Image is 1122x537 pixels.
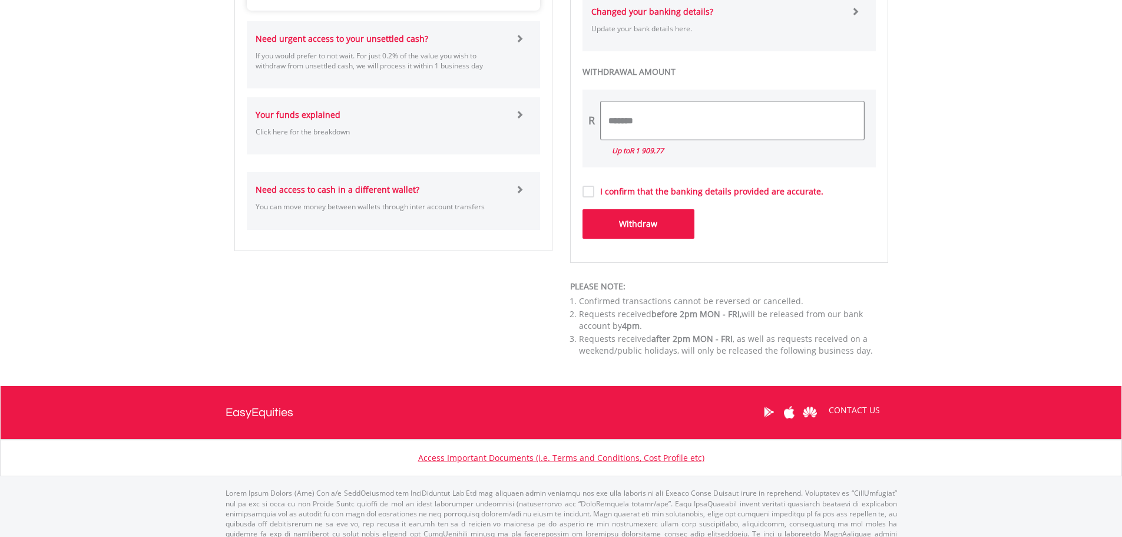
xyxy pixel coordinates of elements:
[779,394,800,430] a: Apple
[582,209,694,239] button: Withdraw
[256,109,340,120] strong: Your funds explained
[256,172,531,229] a: Need access to cash in a different wallet? You can move money between wallets through inter accou...
[759,394,779,430] a: Google Play
[579,333,888,357] li: Requests received , as well as requests received on a weekend/public holidays, will only be relea...
[591,6,713,17] strong: Changed your banking details?
[256,51,507,71] p: If you would prefer to not wait. For just 0.2% of the value you wish to withdraw from unsettled c...
[256,202,507,212] p: You can move money between wallets through inter account transfers
[256,33,428,44] strong: Need urgent access to your unsettled cash?
[418,452,704,463] a: Access Important Documents (i.e. Terms and Conditions, Cost Profile etc)
[256,184,419,195] strong: Need access to cash in a different wallet?
[226,386,293,439] a: EasyEquities
[570,281,888,292] div: PLEASE NOTE:
[594,186,823,197] label: I confirm that the banking details provided are accurate.
[591,24,843,34] p: Update your bank details here.
[651,308,742,319] span: before 2pm MON - FRI,
[612,146,664,156] i: Up to
[651,333,733,344] span: after 2pm MON - FRI
[579,295,888,307] li: Confirmed transactions cannot be reversed or cancelled.
[820,394,888,427] a: CONTACT US
[256,127,507,137] p: Click here for the breakdown
[588,113,595,129] div: R
[630,146,664,156] span: R 1 909.77
[622,320,640,331] span: 4pm
[800,394,820,430] a: Huawei
[579,308,888,332] li: Requests received will be released from our bank account by .
[582,66,876,78] label: WITHDRAWAL AMOUNT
